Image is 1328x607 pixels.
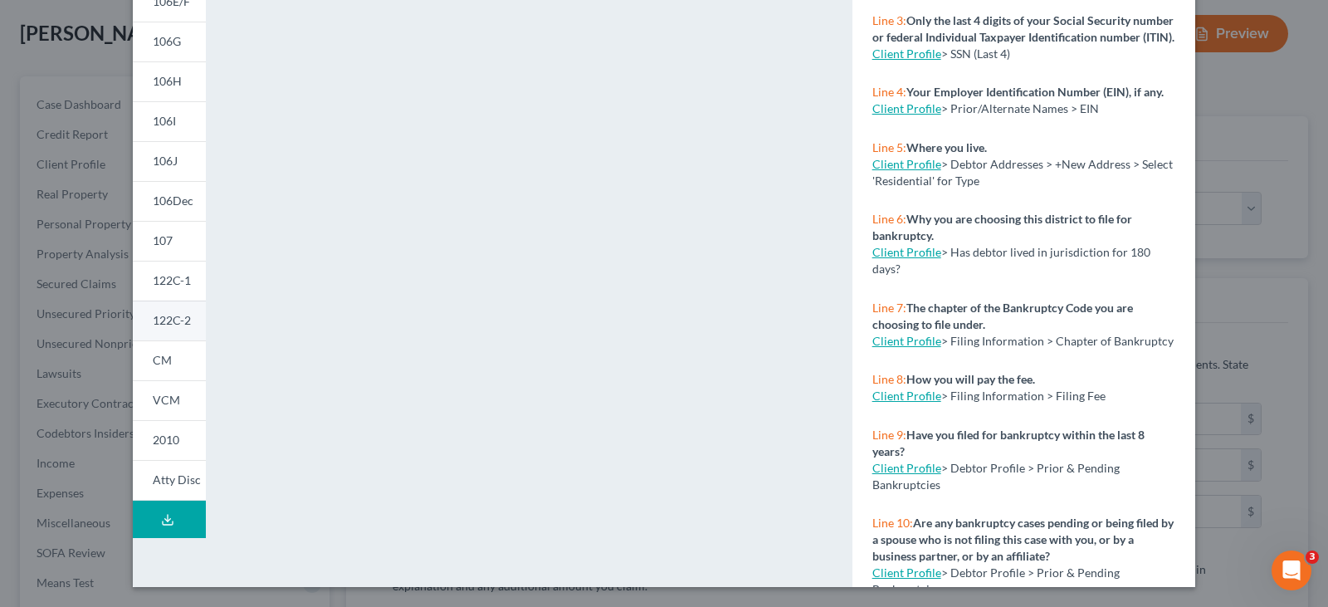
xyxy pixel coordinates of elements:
a: Client Profile [872,334,941,348]
a: 122C-1 [133,261,206,301]
strong: The chapter of the Bankruptcy Code you are choosing to file under. [872,301,1133,331]
strong: Are any bankruptcy cases pending or being filed by a spouse who is not filing this case with you,... [872,516,1174,563]
a: 2010 [133,420,206,460]
strong: Where you live. [906,140,987,154]
span: > Debtor Profile > Prior & Pending Bankruptcies [872,565,1120,596]
span: Line 5: [872,140,906,154]
span: Line 3: [872,13,906,27]
a: 106J [133,141,206,181]
span: 3 [1306,551,1319,564]
span: Atty Disc [153,472,201,487]
a: Client Profile [872,101,941,115]
strong: Your Employer Identification Number (EIN), if any. [906,85,1164,99]
span: Line 7: [872,301,906,315]
span: 107 [153,233,173,247]
span: > SSN (Last 4) [941,47,1010,61]
span: 122C-2 [153,313,191,327]
span: VCM [153,393,180,407]
strong: Why you are choosing this district to file for bankruptcy. [872,212,1132,242]
a: 107 [133,221,206,261]
span: > Filing Information > Filing Fee [941,389,1106,403]
span: 2010 [153,433,179,447]
a: Client Profile [872,461,941,475]
span: > Has debtor lived in jurisdiction for 180 days? [872,245,1150,276]
span: 106I [153,114,176,128]
a: Client Profile [872,389,941,403]
a: 122C-2 [133,301,206,340]
span: CM [153,353,172,367]
span: Line 6: [872,212,906,226]
span: > Filing Information > Chapter of Bankruptcy [941,334,1174,348]
span: > Debtor Profile > Prior & Pending Bankruptcies [872,461,1120,492]
a: Client Profile [872,157,941,171]
span: 106Dec [153,193,193,208]
span: Line 10: [872,516,913,530]
strong: How you will pay the fee. [906,372,1035,386]
a: Client Profile [872,47,941,61]
span: Line 9: [872,428,906,442]
span: 106G [153,34,181,48]
a: Atty Disc [133,460,206,501]
span: > Prior/Alternate Names > EIN [941,101,1099,115]
a: Client Profile [872,245,941,259]
a: 106Dec [133,181,206,221]
a: Client Profile [872,565,941,580]
a: CM [133,340,206,380]
span: 122C-1 [153,273,191,287]
strong: Have you filed for bankruptcy within the last 8 years? [872,428,1145,458]
a: 106H [133,61,206,101]
span: Line 4: [872,85,906,99]
span: > Debtor Addresses > +New Address > Select 'Residential' for Type [872,157,1173,188]
strong: Only the last 4 digits of your Social Security number or federal Individual Taxpayer Identificati... [872,13,1174,44]
span: 106H [153,74,182,88]
a: 106G [133,22,206,61]
a: VCM [133,380,206,420]
a: 106I [133,101,206,141]
span: Line 8: [872,372,906,386]
iframe: Intercom live chat [1272,551,1311,590]
span: 106J [153,154,178,168]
